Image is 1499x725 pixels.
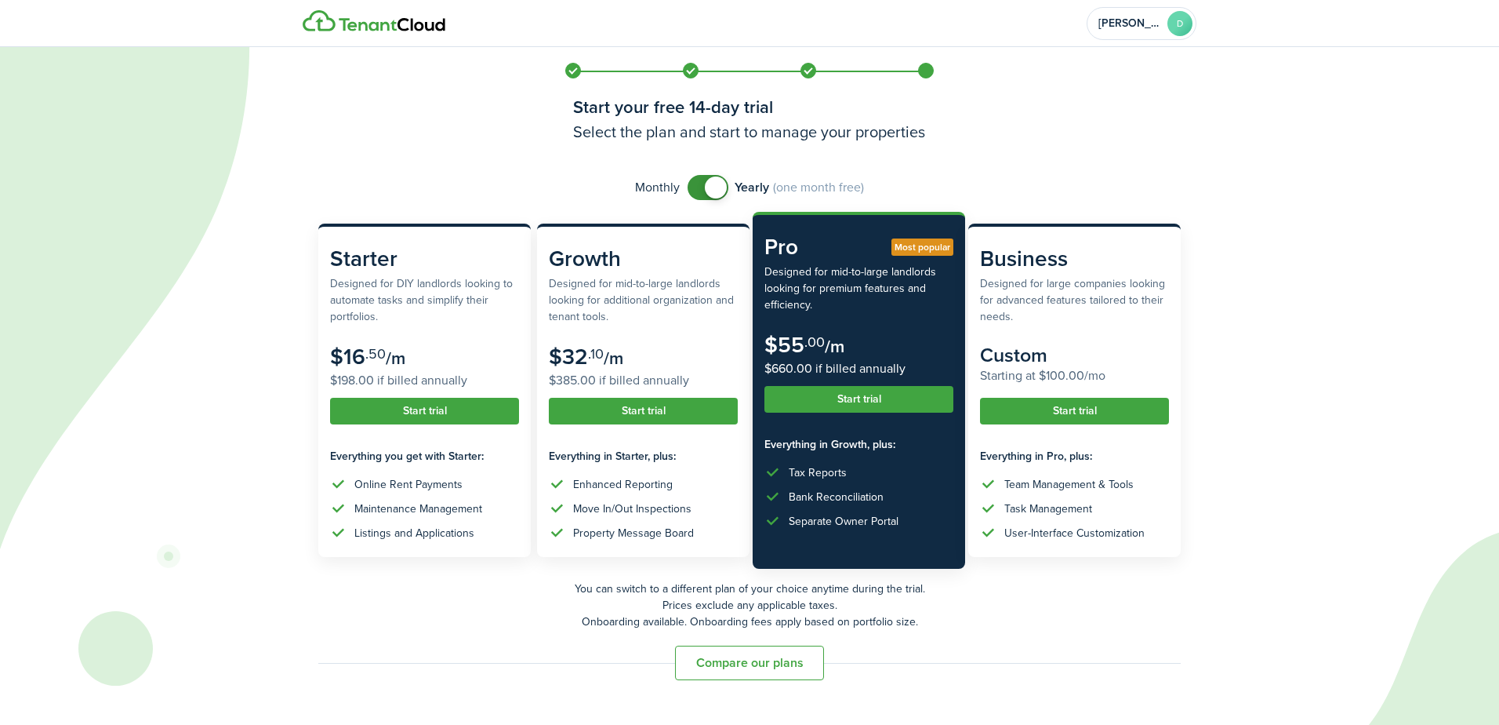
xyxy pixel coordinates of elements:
button: Start trial [330,398,519,424]
subscription-pricing-card-title: Starter [330,242,519,275]
span: Desiree [1098,18,1161,29]
subscription-pricing-card-title: Business [980,242,1169,275]
div: Listings and Applications [354,525,474,541]
subscription-pricing-card-description: Designed for DIY landlords looking to automate tasks and simplify their portfolios. [330,275,519,325]
h1: Start your free 14-day trial [573,94,926,120]
subscription-pricing-card-features-title: Everything in Pro, plus: [980,448,1169,465]
subscription-pricing-card-description: Designed for large companies looking for advanced features tailored to their needs. [980,275,1169,325]
div: Online Rent Payments [354,476,463,493]
subscription-pricing-card-price-cents: .00 [804,332,825,352]
subscription-pricing-card-price-period: /m [386,345,405,371]
subscription-pricing-card-price-amount: Custom [980,341,1047,370]
subscription-pricing-card-price-annual: $198.00 if billed annually [330,371,519,390]
subscription-pricing-card-description: Designed for mid-to-large landlords looking for premium features and efficiency. [764,264,953,313]
subscription-pricing-card-price-annual: Starting at $100.00/mo [980,366,1169,385]
button: Start trial [980,398,1169,424]
button: Start trial [549,398,738,424]
avatar-text: D [1167,11,1192,36]
subscription-pricing-card-title: Growth [549,242,738,275]
subscription-pricing-card-features-title: Everything in Starter, plus: [549,448,738,465]
subscription-pricing-card-price-amount: $32 [549,341,588,373]
div: Property Message Board [573,525,694,541]
button: Start trial [764,386,953,413]
div: Enhanced Reporting [573,476,673,493]
subscription-pricing-card-description: Designed for mid-to-large landlords looking for additional organization and tenant tools. [549,275,738,325]
button: Compare our plans [675,646,824,680]
subscription-pricing-card-title: Pro [764,231,953,264]
div: Maintenance Management [354,501,482,517]
subscription-pricing-card-features-title: Everything you get with Starter: [330,448,519,465]
button: Open menu [1087,7,1196,40]
img: Logo [303,10,445,32]
subscription-pricing-card-price-cents: .10 [588,344,604,364]
subscription-pricing-card-price-annual: $660.00 if billed annually [764,359,953,378]
div: Tax Reports [789,465,847,481]
h3: Select the plan and start to manage your properties [573,120,926,144]
div: User-Interface Customization [1004,525,1145,541]
subscription-pricing-card-price-period: /m [604,345,623,371]
subscription-pricing-card-features-title: Everything in Growth, plus: [764,436,953,453]
subscription-pricing-card-price-annual: $385.00 if billed annually [549,371,738,390]
span: Most popular [895,240,950,254]
subscription-pricing-card-price-amount: $16 [330,341,365,373]
div: Move In/Out Inspections [573,501,691,517]
div: Team Management & Tools [1004,476,1134,493]
div: Task Management [1004,501,1092,517]
div: Separate Owner Portal [789,513,898,530]
subscription-pricing-card-price-cents: .50 [365,344,386,364]
subscription-pricing-card-price-period: /m [825,333,844,359]
subscription-pricing-card-price-amount: $55 [764,329,804,361]
p: You can switch to a different plan of your choice anytime during the trial. Prices exclude any ap... [318,581,1181,630]
span: Monthly [635,178,680,197]
div: Bank Reconciliation [789,489,884,505]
